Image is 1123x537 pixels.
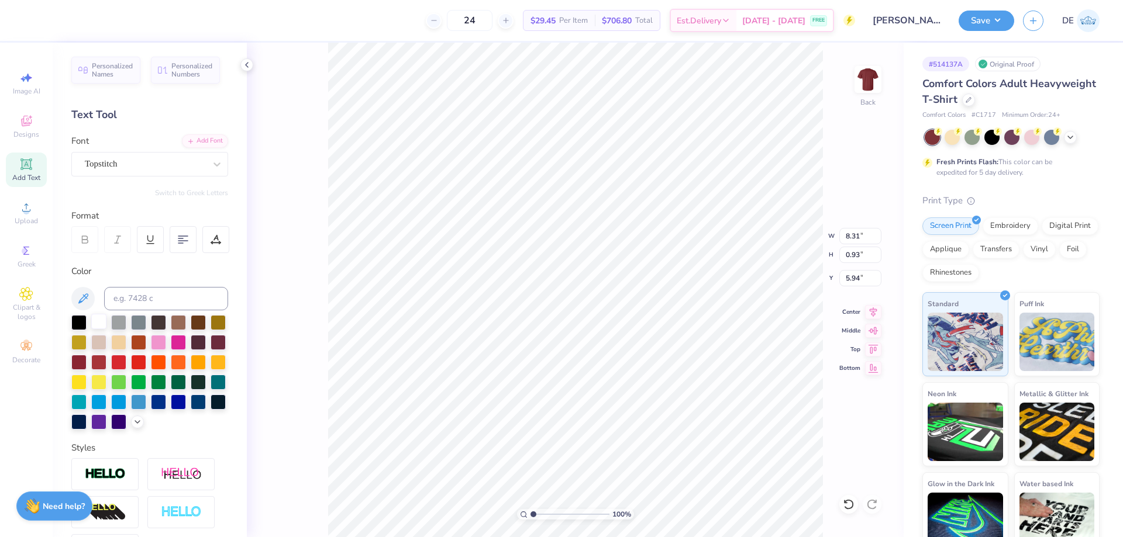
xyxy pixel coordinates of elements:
span: Add Text [12,173,40,182]
div: Applique [922,241,969,258]
div: Original Proof [975,57,1041,71]
a: DE [1062,9,1100,32]
div: Rhinestones [922,264,979,282]
span: Center [839,308,860,316]
span: Image AI [13,86,40,96]
div: Transfers [973,241,1019,258]
div: Screen Print [922,217,979,235]
span: Top [839,345,860,354]
input: Untitled Design [864,9,950,32]
strong: Need help? [43,501,85,512]
span: Greek [18,259,36,269]
span: Middle [839,327,860,335]
span: Minimum Order: 24 + [1002,110,1060,120]
img: 3d Illusion [85,503,126,522]
div: Digital Print [1042,217,1098,235]
input: e.g. 7428 c [104,287,228,310]
span: $29.45 [531,15,556,27]
span: Comfort Colors Adult Heavyweight T-Shirt [922,77,1096,106]
span: Per Item [559,15,588,27]
span: Water based Ink [1019,477,1073,490]
div: Embroidery [983,217,1038,235]
button: Save [959,11,1014,31]
span: Comfort Colors [922,110,966,120]
img: Standard [928,313,1003,371]
div: Print Type [922,194,1100,207]
span: # C1717 [972,110,996,120]
div: Vinyl [1023,241,1056,258]
span: Puff Ink [1019,297,1044,310]
div: Color [71,265,228,278]
img: Stroke [85,467,126,481]
label: Font [71,134,89,148]
span: Glow in the Dark Ink [928,477,994,490]
span: Upload [15,216,38,226]
span: 100 % [612,509,631,519]
span: FREE [812,16,825,25]
img: Metallic & Glitter Ink [1019,403,1095,461]
span: Personalized Names [92,62,133,78]
div: Format [71,209,229,223]
span: Total [635,15,653,27]
img: Shadow [161,467,202,481]
span: [DATE] - [DATE] [742,15,805,27]
div: # 514137A [922,57,969,71]
img: Neon Ink [928,403,1003,461]
span: Bottom [839,364,860,372]
span: DE [1062,14,1074,27]
img: Puff Ink [1019,313,1095,371]
div: Styles [71,441,228,455]
div: Foil [1059,241,1087,258]
span: Metallic & Glitter Ink [1019,387,1088,400]
span: Personalized Numbers [171,62,213,78]
span: Est. Delivery [677,15,721,27]
img: Djian Evardoni [1077,9,1100,32]
span: Standard [928,297,959,310]
strong: Fresh Prints Flash: [936,157,998,167]
span: Neon Ink [928,387,956,400]
span: $706.80 [602,15,632,27]
span: Decorate [12,355,40,365]
img: Negative Space [161,505,202,519]
div: Back [860,97,876,108]
span: Clipart & logos [6,303,47,321]
div: Add Font [182,134,228,148]
img: Back [856,68,880,91]
div: This color can be expedited for 5 day delivery. [936,157,1080,178]
button: Switch to Greek Letters [155,188,228,198]
div: Text Tool [71,107,228,123]
span: Designs [13,130,39,139]
input: – – [447,10,492,31]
